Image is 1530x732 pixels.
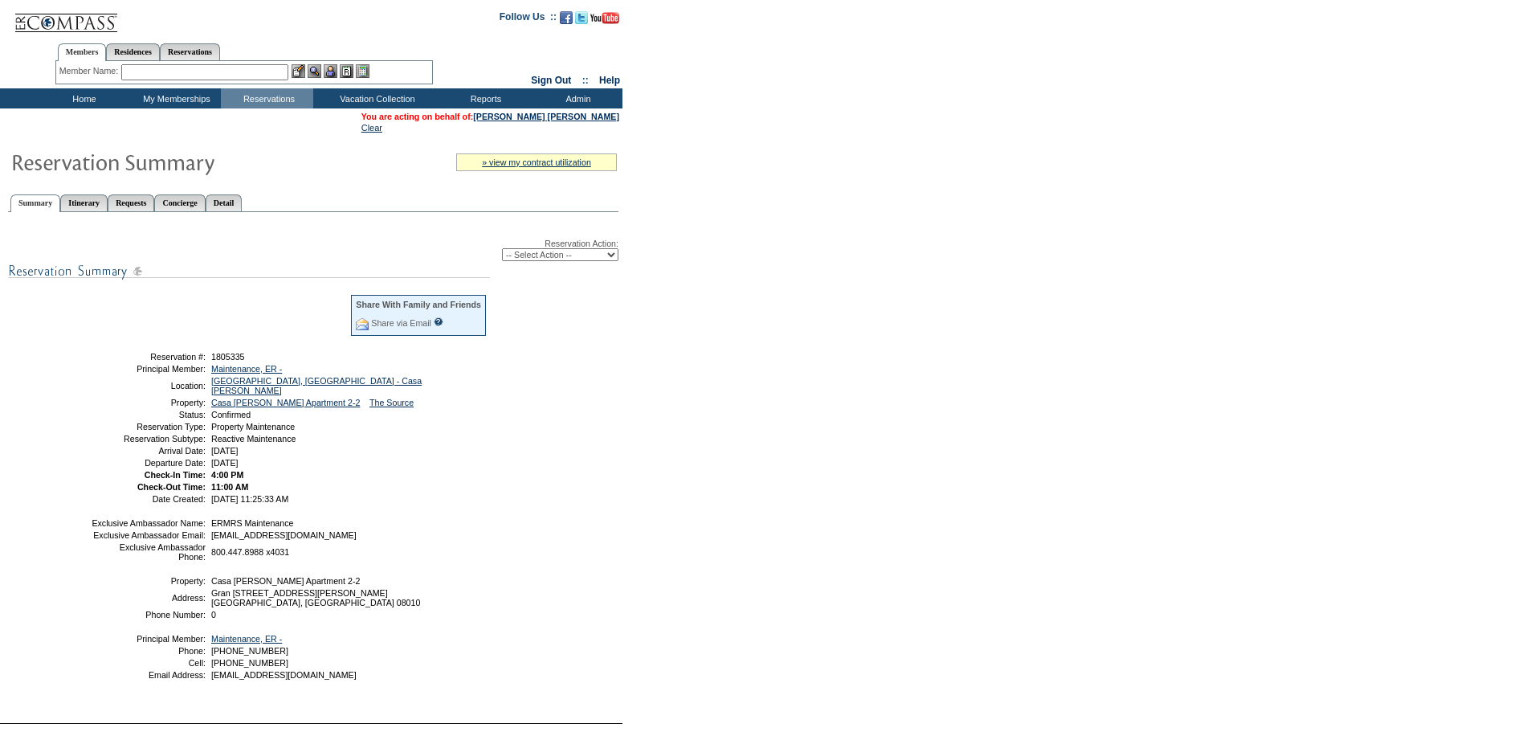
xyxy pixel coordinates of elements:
[356,300,481,309] div: Share With Family and Friends
[211,646,288,656] span: [PHONE_NUMBER]
[10,145,332,178] img: Reservaton Summary
[91,398,206,407] td: Property:
[560,16,573,26] a: Become our fan on Facebook
[91,410,206,419] td: Status:
[91,518,206,528] td: Exclusive Ambassador Name:
[590,12,619,24] img: Subscribe to our YouTube Channel
[59,64,121,78] div: Member Name:
[356,64,369,78] img: b_calculator.gif
[211,458,239,468] span: [DATE]
[91,458,206,468] td: Departure Date:
[91,646,206,656] td: Phone:
[211,446,239,456] span: [DATE]
[91,530,206,540] td: Exclusive Ambassador Email:
[91,434,206,444] td: Reservation Subtype:
[91,422,206,431] td: Reservation Type:
[91,542,206,562] td: Exclusive Ambassador Phone:
[369,398,414,407] a: The Source
[211,470,243,480] span: 4:00 PM
[308,64,321,78] img: View
[60,194,108,211] a: Itinerary
[91,364,206,374] td: Principal Member:
[10,194,60,212] a: Summary
[211,634,282,644] a: Maintenance, ER -
[91,610,206,620] td: Phone Number:
[36,88,129,108] td: Home
[106,43,160,60] a: Residences
[292,64,305,78] img: b_edit.gif
[211,610,216,620] span: 0
[8,261,490,281] img: subTtlResSummary.gif
[91,446,206,456] td: Arrival Date:
[211,482,248,492] span: 11:00 AM
[438,88,530,108] td: Reports
[91,588,206,607] td: Address:
[58,43,107,61] a: Members
[91,670,206,680] td: Email Address:
[313,88,438,108] td: Vacation Collection
[91,576,206,586] td: Property:
[211,434,296,444] span: Reactive Maintenance
[206,194,243,211] a: Detail
[91,376,206,395] td: Location:
[599,75,620,86] a: Help
[145,470,206,480] strong: Check-In Time:
[211,376,422,395] a: [GEOGRAPHIC_DATA], [GEOGRAPHIC_DATA] - Casa [PERSON_NAME]
[108,194,154,211] a: Requests
[371,318,431,328] a: Share via Email
[211,576,360,586] span: Casa [PERSON_NAME] Apartment 2-2
[221,88,313,108] td: Reservations
[340,64,353,78] img: Reservations
[434,317,443,326] input: What is this?
[211,494,288,504] span: [DATE] 11:25:33 AM
[500,10,557,29] td: Follow Us ::
[91,352,206,362] td: Reservation #:
[91,494,206,504] td: Date Created:
[211,422,295,431] span: Property Maintenance
[211,398,360,407] a: Casa [PERSON_NAME] Apartment 2-2
[91,658,206,668] td: Cell:
[473,112,619,121] a: [PERSON_NAME] [PERSON_NAME]
[324,64,337,78] img: Impersonate
[211,670,357,680] span: [EMAIL_ADDRESS][DOMAIN_NAME]
[211,364,282,374] a: Maintenance, ER -
[560,11,573,24] img: Become our fan on Facebook
[530,88,622,108] td: Admin
[575,16,588,26] a: Follow us on Twitter
[590,16,619,26] a: Subscribe to our YouTube Channel
[211,588,420,607] span: Gran [STREET_ADDRESS][PERSON_NAME] [GEOGRAPHIC_DATA], [GEOGRAPHIC_DATA] 08010
[211,410,251,419] span: Confirmed
[211,352,245,362] span: 1805335
[91,634,206,644] td: Principal Member:
[575,11,588,24] img: Follow us on Twitter
[211,518,293,528] span: ERMRS Maintenance
[361,123,382,133] a: Clear
[160,43,220,60] a: Reservations
[211,658,288,668] span: [PHONE_NUMBER]
[129,88,221,108] td: My Memberships
[154,194,205,211] a: Concierge
[361,112,619,121] span: You are acting on behalf of:
[582,75,589,86] span: ::
[137,482,206,492] strong: Check-Out Time:
[211,547,289,557] span: 800.447.8988 x4031
[482,157,591,167] a: » view my contract utilization
[8,239,618,261] div: Reservation Action:
[531,75,571,86] a: Sign Out
[211,530,357,540] span: [EMAIL_ADDRESS][DOMAIN_NAME]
